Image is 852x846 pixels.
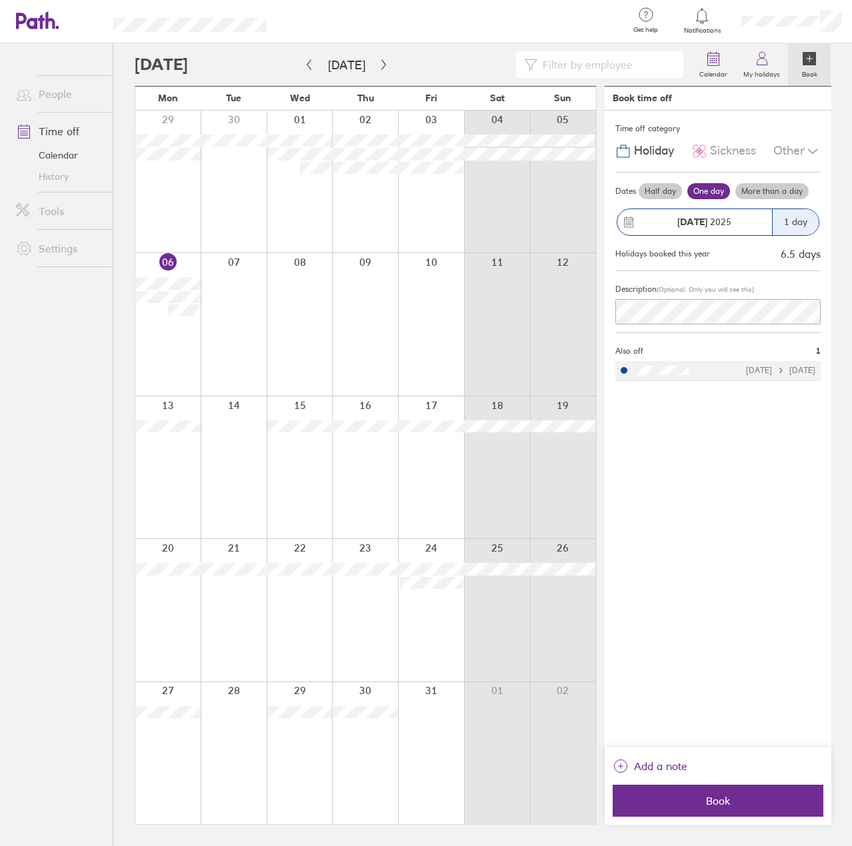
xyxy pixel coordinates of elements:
[615,187,636,196] span: Dates
[290,93,310,103] span: Wed
[490,93,505,103] span: Sat
[537,52,675,77] input: Filter by employee
[317,54,376,76] button: [DATE]
[735,183,809,199] label: More than a day
[5,118,113,145] a: Time off
[735,67,788,79] label: My holidays
[781,248,821,260] div: 6.5 days
[691,67,735,79] label: Calendar
[639,183,682,199] label: Half day
[615,249,710,258] div: Holidays booked this year
[5,81,113,107] a: People
[554,93,571,103] span: Sun
[634,144,674,158] span: Holiday
[687,183,730,199] label: One day
[615,119,821,139] div: Time off category
[624,26,667,34] span: Get help
[816,346,821,356] span: 1
[691,43,735,86] a: Calendar
[5,145,113,166] a: Calendar
[788,43,831,86] a: Book
[677,216,731,227] span: 2025
[158,93,178,103] span: Mon
[622,795,814,807] span: Book
[773,139,821,164] div: Other
[657,285,754,294] span: (Optional. Only you will see this)
[735,43,788,86] a: My holidays
[677,216,707,228] strong: [DATE]
[794,67,825,79] label: Book
[615,202,821,242] button: [DATE] 20251 day
[613,755,687,777] button: Add a note
[710,144,756,158] span: Sickness
[425,93,437,103] span: Fri
[615,346,643,356] span: Also off
[5,198,113,224] a: Tools
[226,93,241,103] span: Tue
[357,93,374,103] span: Thu
[681,7,724,35] a: Notifications
[615,284,657,294] span: Description
[613,785,823,817] button: Book
[5,166,113,187] a: History
[772,209,819,235] div: 1 day
[746,366,815,375] div: [DATE] [DATE]
[613,93,672,103] div: Book time off
[681,27,724,35] span: Notifications
[634,755,687,777] span: Add a note
[5,235,113,262] a: Settings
